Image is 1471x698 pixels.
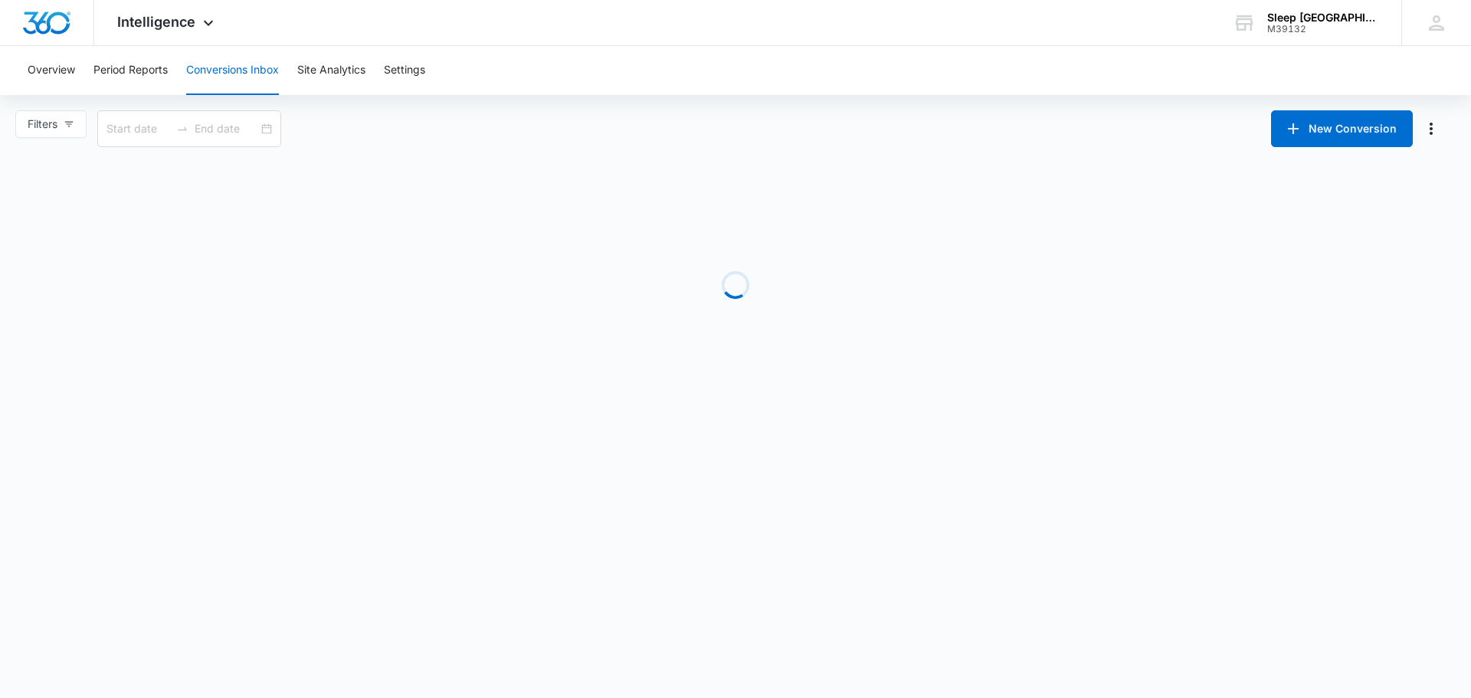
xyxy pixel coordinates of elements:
span: to [176,123,188,135]
button: Site Analytics [297,46,365,95]
span: swap-right [176,123,188,135]
button: Overview [28,46,75,95]
button: Conversions Inbox [186,46,279,95]
div: account id [1267,24,1379,34]
input: End date [195,120,258,137]
button: Period Reports [93,46,168,95]
button: New Conversion [1271,110,1413,147]
input: Start date [106,120,170,137]
button: Manage Numbers [1419,116,1443,141]
span: Intelligence [117,14,195,30]
button: Settings [384,46,425,95]
div: account name [1267,11,1379,24]
button: Filters [15,110,87,138]
span: Filters [28,116,57,133]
